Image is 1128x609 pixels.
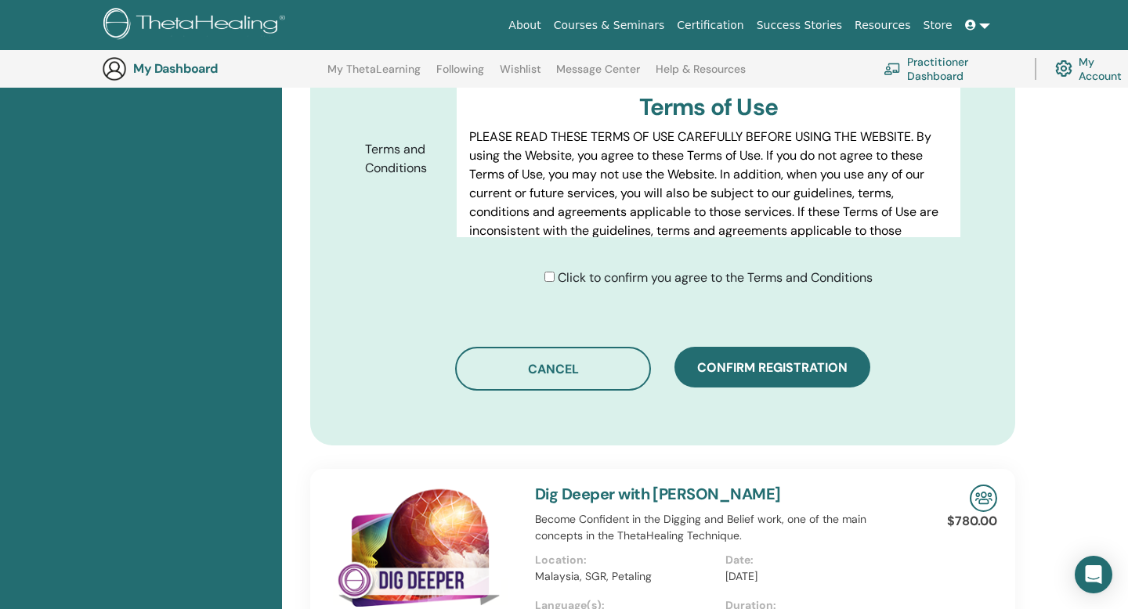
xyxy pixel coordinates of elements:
p: Date: [725,552,906,568]
button: Cancel [455,347,651,391]
p: Location: [535,552,716,568]
p: PLEASE READ THESE TERMS OF USE CAREFULLY BEFORE USING THE WEBSITE. By using the Website, you agre... [469,128,948,259]
a: Dig Deeper with [PERSON_NAME] [535,484,781,504]
p: Become Confident in the Digging and Belief work, one of the main concepts in the ThetaHealing Tec... [535,511,916,544]
div: Open Intercom Messenger [1075,556,1112,593]
a: Success Stories [750,11,848,40]
a: Store [917,11,959,40]
a: Wishlist [500,63,541,88]
img: chalkboard-teacher.svg [884,63,901,75]
img: In-Person Seminar [970,485,997,512]
p: Malaysia, SGR, Petaling [535,568,716,585]
a: Following [436,63,484,88]
a: Certification [671,11,750,40]
a: My ThetaLearning [327,63,421,88]
p: [DATE] [725,568,906,585]
a: Practitioner Dashboard [884,52,1016,86]
a: Message Center [556,63,640,88]
img: logo.png [103,8,291,43]
a: Help & Resources [656,63,746,88]
h3: My Dashboard [133,61,290,76]
span: Click to confirm you agree to the Terms and Conditions [558,269,873,286]
a: About [502,11,547,40]
span: Cancel [528,361,579,377]
h3: Terms of Use [469,93,948,121]
a: Courses & Seminars [548,11,671,40]
img: cog.svg [1055,56,1072,81]
button: Confirm registration [674,347,870,387]
p: $780.00 [947,512,997,531]
img: generic-user-icon.jpg [102,56,127,81]
a: Resources [848,11,917,40]
span: Confirm registration [697,359,848,376]
label: Terms and Conditions [353,135,457,183]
